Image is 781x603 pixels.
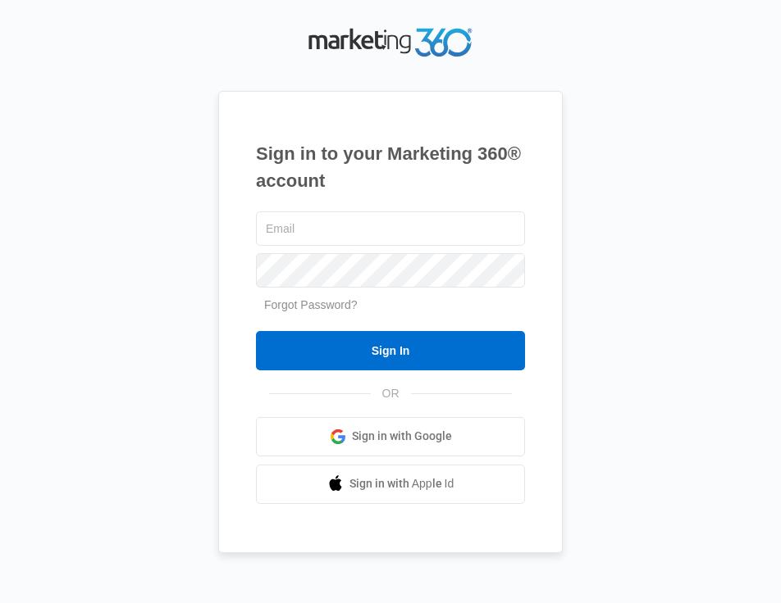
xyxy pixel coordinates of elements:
[371,385,411,402] span: OR
[352,428,452,445] span: Sign in with Google
[264,298,358,311] a: Forgot Password?
[256,211,525,246] input: Email
[349,475,454,492] span: Sign in with Apple Id
[256,465,525,504] a: Sign in with Apple Id
[256,331,525,370] input: Sign In
[256,417,525,456] a: Sign in with Google
[256,140,525,194] h1: Sign in to your Marketing 360® account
